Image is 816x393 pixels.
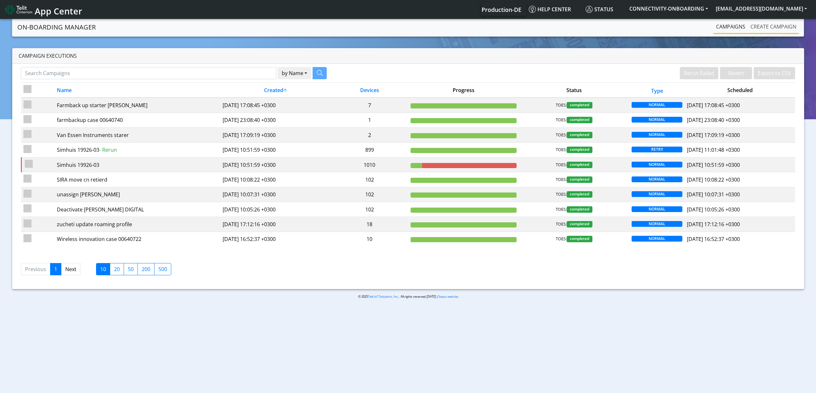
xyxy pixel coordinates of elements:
[482,6,521,13] span: Production-DE
[567,176,592,183] span: completed
[556,162,567,168] span: TOES:
[687,161,740,168] span: [DATE] 10:51:59 +0300
[632,132,682,138] span: NORMAL
[99,146,117,153] span: - Rerun
[556,132,567,138] span: TOES:
[632,102,682,108] span: NORMAL
[556,236,567,242] span: TOES:
[632,191,682,197] span: NORMAL
[57,220,218,228] div: zucheti update roaming profile
[567,236,592,242] span: completed
[220,202,331,217] td: [DATE] 10:05:26 +0300
[57,235,218,243] div: Wireless innovation case 00640722
[632,117,682,123] span: NORMAL
[57,176,218,184] div: SIRA move cn retierd
[629,83,685,98] th: Type
[632,206,682,212] span: NORMAL
[57,131,218,139] div: Van Essen Instruments starer
[680,67,718,79] button: Rerun Failed
[57,191,218,198] div: unassign [PERSON_NAME]
[220,157,331,172] td: [DATE] 10:51:59 +0300
[61,263,81,275] a: Next
[567,206,592,213] span: completed
[331,128,408,142] td: 2
[748,20,799,33] a: Create campaign
[687,206,740,213] span: [DATE] 10:05:26 +0300
[556,102,567,108] span: TOES:
[586,6,593,13] img: status.svg
[687,132,740,139] span: [DATE] 17:09:19 +0300
[685,83,795,98] th: Scheduled
[632,162,682,167] span: NORMAL
[687,176,740,183] span: [DATE] 10:08:22 +0300
[220,113,331,127] td: [DATE] 23:08:40 +0300
[124,263,138,275] label: 50
[632,221,682,227] span: NORMAL
[720,67,752,79] button: Revert
[54,83,220,98] th: Name
[96,263,110,275] label: 10
[714,20,748,33] a: Campaigns
[220,187,331,202] td: [DATE] 10:07:31 +0300
[408,83,519,98] th: Progress
[331,113,408,127] td: 1
[687,221,740,228] span: [DATE] 17:12:16 +0300
[567,221,592,227] span: completed
[567,162,592,168] span: completed
[481,3,521,16] a: Your current platform instance
[110,263,124,275] label: 20
[331,98,408,113] td: 7
[220,172,331,187] td: [DATE] 10:08:22 +0300
[220,128,331,142] td: [DATE] 17:09:19 +0300
[529,6,571,13] span: Help center
[556,221,567,227] span: TOES:
[137,263,155,275] label: 200
[632,147,682,152] span: RETRY
[331,83,408,98] th: Devices
[21,67,276,79] input: Search Campaigns
[556,117,567,123] span: TOES:
[17,21,96,34] a: On-Boarding Manager
[687,191,740,198] span: [DATE] 10:07:31 +0300
[586,6,613,13] span: Status
[209,294,607,299] p: © 2025 . All rights reserved.[DATE] |
[331,142,408,157] td: 899
[57,146,218,154] div: Simhuis 19926-03
[712,3,811,14] button: [EMAIL_ADDRESS][DOMAIN_NAME]
[687,146,740,153] span: [DATE] 11:01:48 +0300
[556,206,567,213] span: TOES:
[57,116,218,124] div: farmbackup case 00640740
[556,147,567,153] span: TOES:
[50,263,61,275] a: 1
[331,157,408,172] td: 1010
[567,191,592,198] span: completed
[519,83,629,98] th: Status
[438,295,458,299] a: Status website
[278,67,311,79] button: by Name
[687,116,740,124] span: [DATE] 23:08:40 +0300
[220,83,331,98] th: Created
[331,232,408,246] td: 10
[57,161,218,169] div: Simhuis 19926-03
[5,4,32,15] img: logo-telit-cinterion-gw-new.png
[331,202,408,217] td: 102
[331,217,408,232] td: 18
[220,142,331,157] td: [DATE] 10:51:59 +0300
[632,236,682,242] span: NORMAL
[368,295,399,299] a: Telit IoT Solutions, Inc.
[57,101,218,109] div: Farmback up starter [PERSON_NAME]
[12,48,804,64] div: Campaign Executions
[567,132,592,138] span: completed
[220,98,331,113] td: [DATE] 17:08:45 +0300
[625,3,712,14] button: CONNECTIVITY-ONBOARDING
[220,217,331,232] td: [DATE] 17:12:16 +0300
[220,232,331,246] td: [DATE] 16:52:37 +0300
[567,147,592,153] span: completed
[556,176,567,183] span: TOES:
[556,191,567,198] span: TOES:
[687,235,740,243] span: [DATE] 16:52:37 +0300
[57,206,218,213] div: Deactivate [PERSON_NAME] DIGITAL
[5,3,81,16] a: App Center
[35,5,82,17] span: App Center
[583,3,625,16] a: Status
